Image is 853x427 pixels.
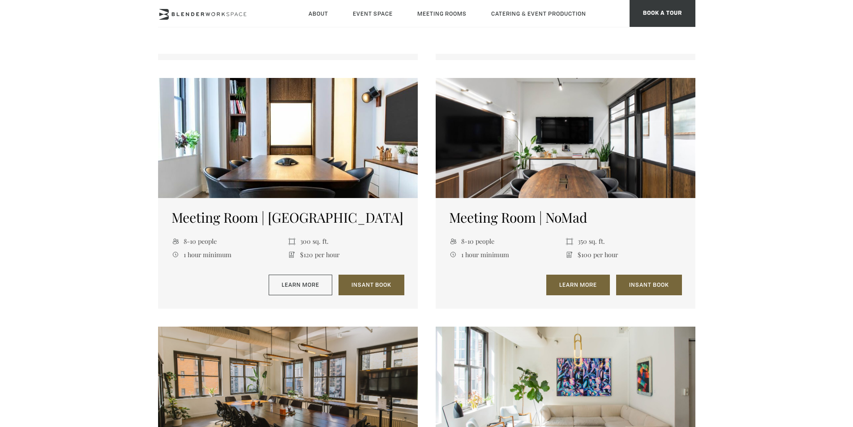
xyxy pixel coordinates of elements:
[616,275,682,295] a: Insant Book
[566,235,682,248] li: 350 sq. ft.
[171,209,404,225] h5: Meeting Room | [GEOGRAPHIC_DATA]
[288,248,404,261] li: $120 per hour
[692,312,853,427] iframe: Chat Widget
[339,275,404,295] a: Insant Book
[171,235,288,248] li: 8-10 people
[546,275,610,295] a: Learn More
[449,248,566,261] li: 1 hour minimum
[449,209,682,225] h5: Meeting Room | NoMad
[566,248,682,261] li: $100 per hour
[288,235,404,248] li: 300 sq. ft.
[449,235,566,248] li: 8-10 people
[171,248,288,261] li: 1 hour minimum
[269,275,332,295] a: Learn More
